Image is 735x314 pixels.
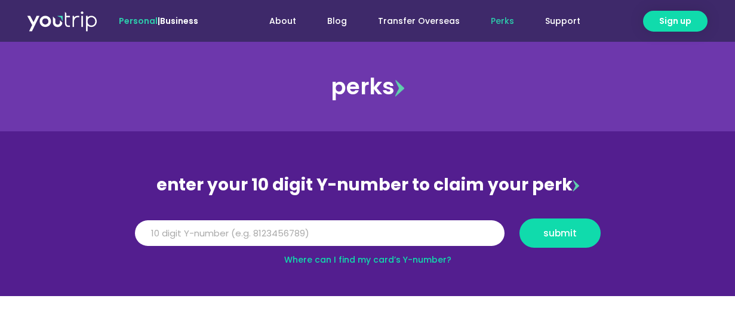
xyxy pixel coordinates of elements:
[119,15,198,27] span: |
[475,10,530,32] a: Perks
[519,218,601,248] button: submit
[643,11,708,32] a: Sign up
[530,10,596,32] a: Support
[543,229,577,238] span: submit
[230,10,596,32] nav: Menu
[135,220,505,247] input: 10 digit Y-number (e.g. 8123456789)
[284,254,451,266] a: Where can I find my card’s Y-number?
[659,15,691,27] span: Sign up
[362,10,475,32] a: Transfer Overseas
[160,15,198,27] a: Business
[129,170,607,201] div: enter your 10 digit Y-number to claim your perk
[312,10,362,32] a: Blog
[254,10,312,32] a: About
[119,15,158,27] span: Personal
[135,218,601,257] form: Y Number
